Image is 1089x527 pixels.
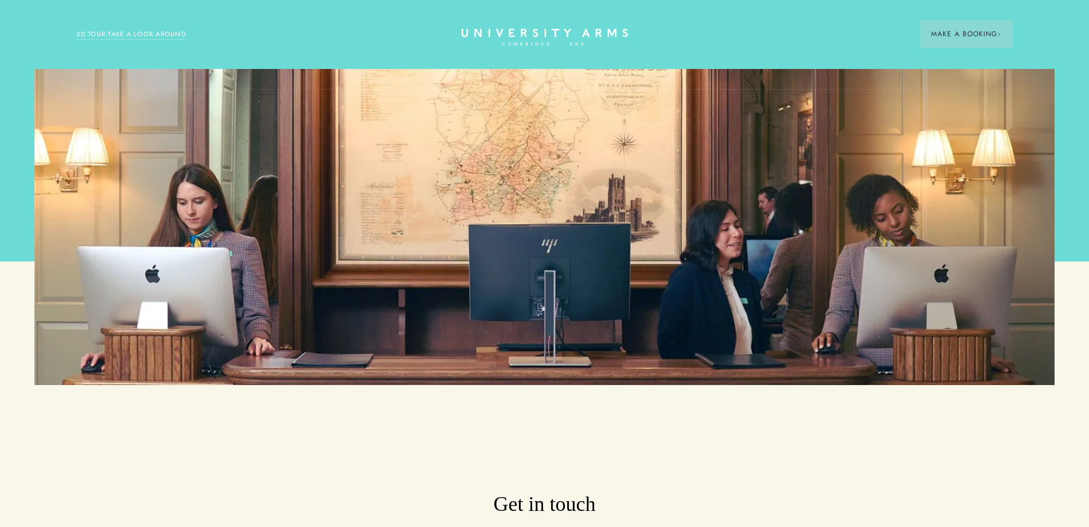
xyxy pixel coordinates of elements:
img: image-5623dd55eb3be5e1f220c14097a2109fa32372e4-2048x1119-jpg [34,69,1055,385]
a: 3D TOUR:TAKE A LOOK AROUND [76,29,186,40]
img: Arrow icon [997,32,1001,36]
a: Home [462,29,628,47]
h3: Get in touch [277,491,812,518]
span: Make a Booking [931,29,1001,39]
button: Make a BookingArrow icon [920,20,1013,48]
